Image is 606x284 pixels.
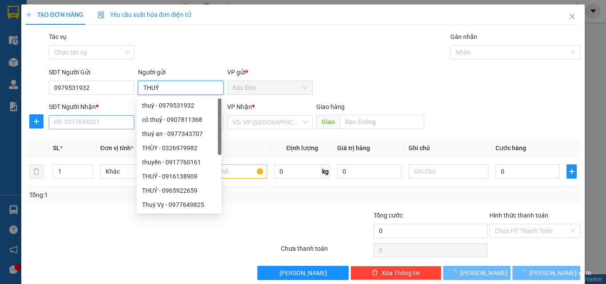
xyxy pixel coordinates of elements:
[142,101,216,110] div: thuý - 0979531932
[321,164,330,179] span: kg
[316,103,345,110] span: Giao hàng
[8,8,79,18] div: Bàu Đồn
[567,164,577,179] button: plus
[409,164,488,179] input: Ghi Chú
[98,12,105,19] img: icon
[489,212,548,219] label: Hình thức thanh toán
[350,266,441,280] button: deleteXóa Thông tin
[100,144,134,152] span: Đơn vị tính
[519,269,529,276] span: loading
[137,169,221,183] div: THUỶ - 0916138909
[337,164,401,179] input: 0
[142,115,216,124] div: cô thuỷ - 0907811368
[29,164,43,179] button: delete
[450,269,460,276] span: loading
[187,164,267,179] input: VD: Bàn, Ghế
[53,144,60,152] span: SL
[316,115,340,129] span: Giao
[138,67,224,77] div: Người gửi
[374,212,403,219] span: Tổng cước
[8,8,21,18] span: Gửi:
[529,268,591,278] span: [PERSON_NAME] và In
[85,8,106,18] span: Nhận:
[30,118,43,125] span: plus
[49,67,134,77] div: SĐT Người Gửi
[106,165,175,178] span: Khác
[142,171,216,181] div: THUỶ - 0916138909
[569,13,576,20] span: close
[8,29,79,41] div: 0944860249
[382,268,420,278] span: Xóa Thông tin
[137,141,221,155] div: THÙY - 0326979982
[85,8,156,18] div: An Sương
[142,200,216,210] div: Thuý Vy - 0977649825
[137,183,221,198] div: THUỶ - 0965922659
[49,102,134,112] div: SĐT Người Nhận
[137,113,221,127] div: cô thuỷ - 0907811368
[8,64,156,75] div: Tên hàng: MÁY ( : 1 )
[257,266,348,280] button: [PERSON_NAME]
[232,81,307,94] span: Bàu Đồn
[142,186,216,195] div: THUỶ - 0965922659
[26,11,83,18] span: TẠO ĐƠN HÀNG
[137,127,221,141] div: thuý an - 0977343707
[227,103,252,110] span: VP Nhận
[85,29,156,41] div: 0932765682
[142,143,216,153] div: THÙY - 0326979982
[337,144,370,152] span: Giá trị hàng
[29,114,43,128] button: plus
[137,98,221,113] div: thuý - 0979531932
[340,115,424,129] input: Dọc đường
[142,129,216,139] div: thuý an - 0977343707
[83,47,157,59] div: 40.000
[512,266,580,280] button: [PERSON_NAME] và In
[567,168,576,175] span: plus
[279,268,327,278] span: [PERSON_NAME]
[98,11,191,18] span: Yêu cầu xuất hóa đơn điện tử
[560,4,585,29] button: Close
[450,33,477,40] label: Gán nhãn
[280,244,373,259] div: Chưa thanh toán
[137,198,221,212] div: Thuý Vy - 0977649825
[286,144,318,152] span: Định lượng
[26,12,32,18] span: plus
[443,266,511,280] button: [PERSON_NAME]
[83,49,96,58] span: CC :
[85,18,156,29] div: QUÝ
[372,269,378,276] span: delete
[49,33,67,40] label: Tác vụ
[137,155,221,169] div: thuyền - 0917760161
[80,63,92,76] span: SL
[496,144,526,152] span: Cước hàng
[405,140,492,157] th: Ghi chú
[8,18,79,29] div: TIẾN
[29,190,235,200] div: Tổng: 1
[460,268,508,278] span: [PERSON_NAME]
[227,67,313,77] div: VP gửi
[142,157,216,167] div: thuyền - 0917760161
